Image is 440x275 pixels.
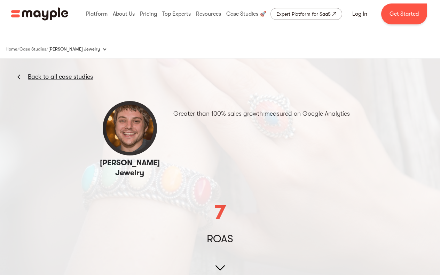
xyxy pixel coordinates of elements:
a: Home [6,45,17,53]
a: Case Studies [19,45,46,53]
a: Get Started [381,3,427,24]
div: / [17,46,19,53]
div: Platform [84,3,109,25]
a: Log In [344,6,376,22]
a: Expert Platform for SaaS [270,8,342,20]
div: About Us [111,3,136,25]
div: / [46,46,48,53]
div: Top Experts [160,3,192,25]
a: Back to all case studies [28,72,93,81]
div: Pricing [138,3,159,25]
div: Resources [194,3,223,25]
div: [PERSON_NAME] Jewelry [48,42,114,56]
img: Mayple logo [11,7,68,21]
div: Expert Platform for SaaS [276,10,331,18]
a: home [11,7,68,21]
div: [PERSON_NAME] Jewelry [48,46,100,53]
